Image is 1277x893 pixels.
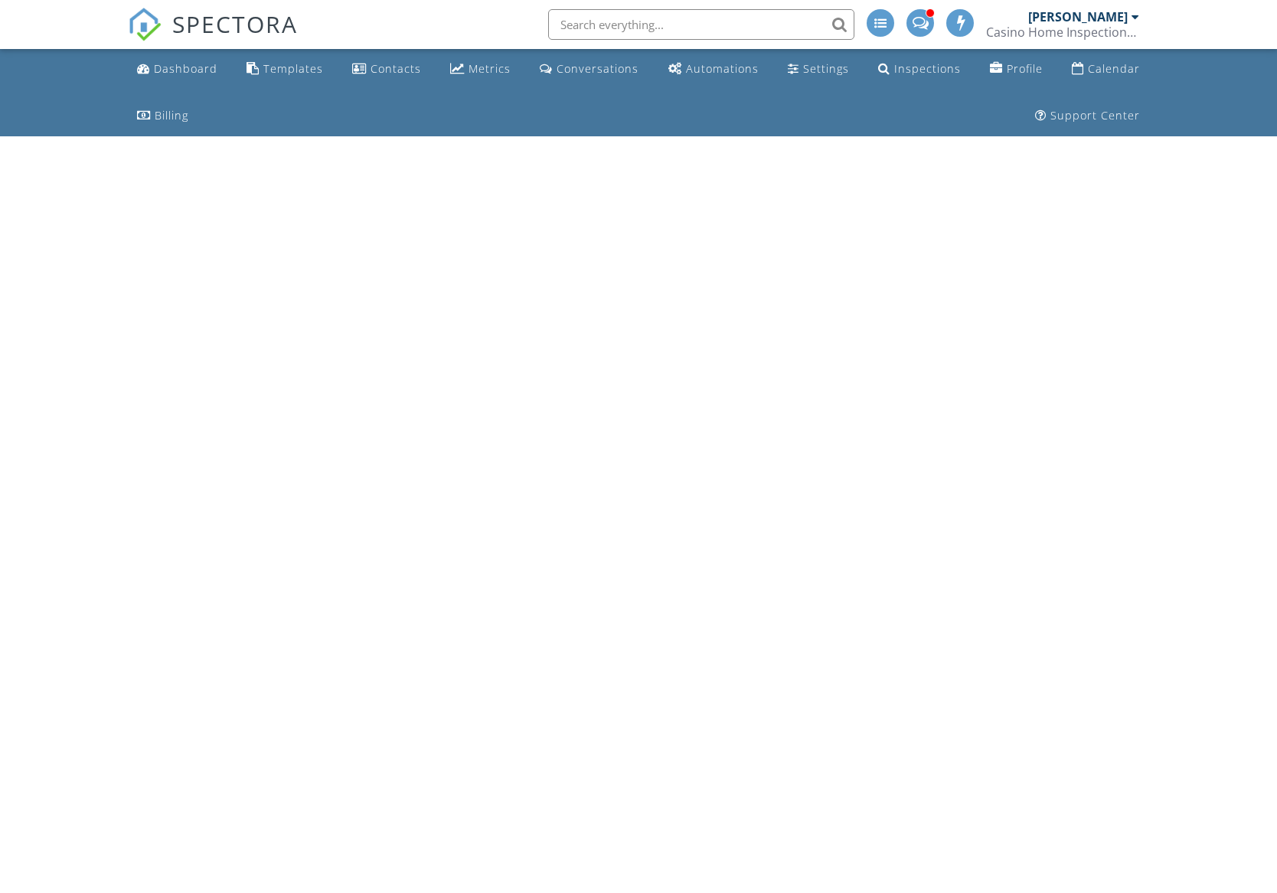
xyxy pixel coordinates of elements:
[469,61,511,76] div: Metrics
[154,61,217,76] div: Dashboard
[1028,9,1128,25] div: [PERSON_NAME]
[1066,55,1146,83] a: Calendar
[346,55,427,83] a: Contacts
[172,8,298,40] span: SPECTORA
[803,61,849,76] div: Settings
[1088,61,1140,76] div: Calendar
[1029,102,1146,130] a: Support Center
[662,55,765,83] a: Automations (Advanced)
[444,55,517,83] a: Metrics
[1007,61,1043,76] div: Profile
[894,61,961,76] div: Inspections
[557,61,638,76] div: Conversations
[131,102,194,130] a: Billing
[534,55,645,83] a: Conversations
[782,55,855,83] a: Settings
[686,61,759,76] div: Automations
[128,8,162,41] img: The Best Home Inspection Software - Spectora
[128,21,298,53] a: SPECTORA
[131,55,224,83] a: Dashboard
[155,108,188,123] div: Billing
[1050,108,1140,123] div: Support Center
[548,9,854,40] input: Search everything...
[872,55,967,83] a: Inspections
[240,55,329,83] a: Templates
[984,55,1049,83] a: Company Profile
[371,61,421,76] div: Contacts
[986,25,1139,40] div: Casino Home Inspections LLC
[263,61,323,76] div: Templates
